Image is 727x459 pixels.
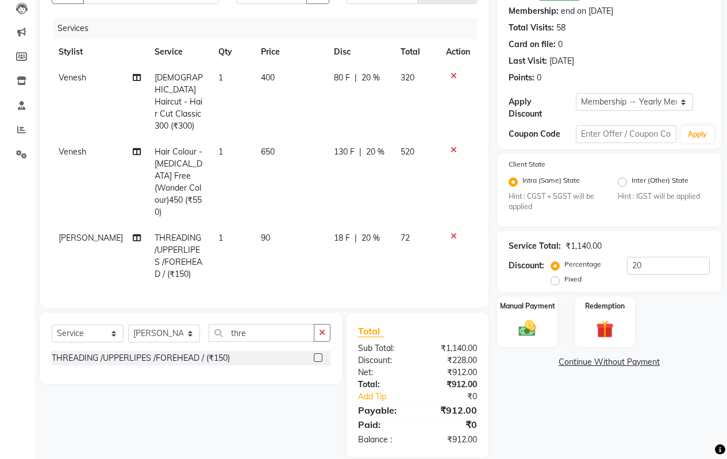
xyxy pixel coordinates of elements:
span: 80 F [334,72,350,84]
div: ₹912.00 [417,403,486,417]
span: 90 [261,233,270,243]
div: ₹912.00 [417,379,486,391]
div: ₹0 [417,418,486,431]
span: 130 F [334,146,355,158]
span: THREADING /UPPERLIPES /FOREHEAD / (₹150) [155,233,202,279]
span: Venesh [59,72,86,83]
span: [DEMOGRAPHIC_DATA] Haircut - Hair Cut Classic 300 (₹300) [155,72,203,131]
input: Enter Offer / Coupon Code [576,125,676,143]
span: 320 [401,72,414,83]
input: Search or Scan [209,324,314,342]
div: 58 [556,22,566,34]
div: Last Visit: [509,55,547,67]
div: Payable: [349,403,418,417]
div: Card on file: [509,38,556,51]
th: Action [439,39,477,65]
div: Total Visits: [509,22,554,34]
div: Service Total: [509,240,561,252]
label: Inter (Other) State [632,175,688,189]
span: | [355,72,357,84]
div: Discount: [349,354,418,367]
div: Net: [349,367,418,379]
div: ₹912.00 [417,434,486,446]
span: | [359,146,361,158]
div: Paid: [349,418,418,431]
span: 400 [261,72,275,83]
div: 0 [558,38,563,51]
span: 650 [261,146,275,157]
div: Points: [509,72,534,84]
label: Manual Payment [500,301,555,311]
span: 72 [401,233,410,243]
img: _gift.svg [591,318,619,340]
div: Total: [349,379,418,391]
label: Client State [509,159,545,169]
div: Discount: [509,260,544,272]
div: Services [53,18,486,39]
span: Hair Colour - [MEDICAL_DATA] Free (Wonder Colour)450 (₹550) [155,146,202,217]
small: Hint : IGST will be applied [618,191,710,202]
small: Hint : CGST + SGST will be applied [509,191,601,213]
div: Coupon Code [509,128,576,140]
span: Venesh [59,146,86,157]
span: 1 [218,146,223,157]
div: [DATE] [549,55,574,67]
th: Total [394,39,439,65]
label: Percentage [564,259,601,269]
div: end on [DATE] [561,5,613,17]
div: ₹1,140.00 [566,240,602,252]
button: Apply [681,126,714,143]
span: 20 % [366,146,384,158]
label: Fixed [564,274,582,284]
th: Stylist [52,39,148,65]
span: 20 % [361,232,380,244]
div: ₹0 [429,391,486,403]
div: ₹912.00 [417,367,486,379]
div: 0 [537,72,541,84]
span: 1 [218,72,223,83]
div: ₹1,140.00 [417,342,486,354]
span: 20 % [361,72,380,84]
label: Intra (Same) State [522,175,580,189]
img: _cash.svg [513,318,541,338]
a: Add Tip [349,391,429,403]
div: Membership: [509,5,559,17]
th: Service [148,39,211,65]
a: Continue Without Payment [499,356,719,368]
span: Total [358,325,384,337]
div: Apply Discount [509,96,576,120]
span: [PERSON_NAME] [59,233,123,243]
div: Sub Total: [349,342,418,354]
div: ₹228.00 [417,354,486,367]
th: Qty [211,39,254,65]
div: THREADING /UPPERLIPES /FOREHEAD / (₹150) [52,352,230,364]
span: 18 F [334,232,350,244]
span: 1 [218,233,223,243]
th: Disc [327,39,394,65]
th: Price [254,39,327,65]
span: | [355,232,357,244]
span: 520 [401,146,414,157]
label: Redemption [585,301,625,311]
div: Balance : [349,434,418,446]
